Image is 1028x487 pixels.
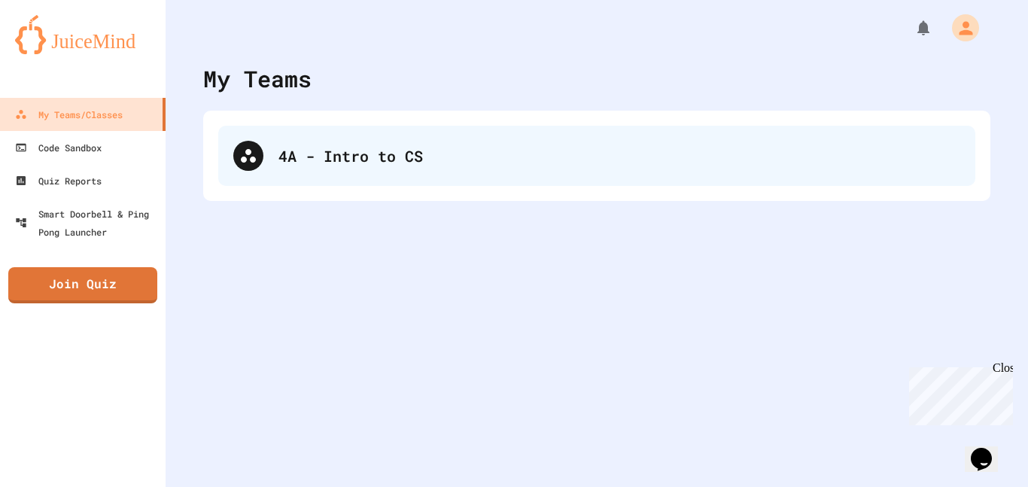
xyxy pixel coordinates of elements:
iframe: chat widget [965,427,1013,472]
div: My Teams/Classes [15,105,123,123]
div: Smart Doorbell & Ping Pong Launcher [15,205,160,241]
img: logo-orange.svg [15,15,151,54]
div: Code Sandbox [15,138,102,157]
div: My Account [936,11,983,45]
div: Chat with us now!Close [6,6,104,96]
div: My Notifications [887,15,936,41]
iframe: chat widget [903,361,1013,425]
a: Join Quiz [8,267,157,303]
div: 4A - Intro to CS [218,126,975,186]
div: My Teams [203,62,312,96]
div: Quiz Reports [15,172,102,190]
div: 4A - Intro to CS [278,145,960,167]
